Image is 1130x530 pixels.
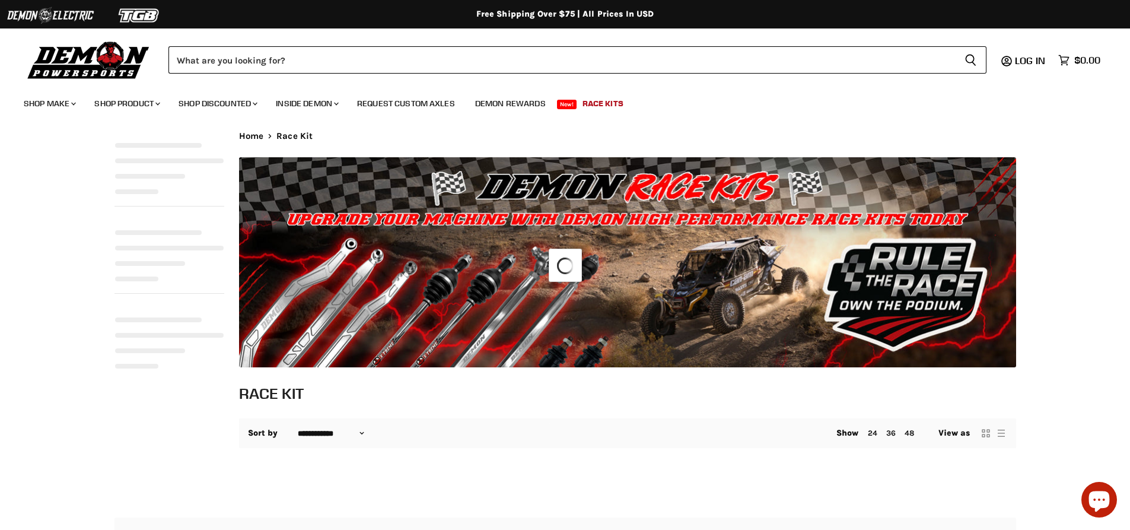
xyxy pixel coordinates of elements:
a: Shop Product [85,91,167,116]
button: Search [955,46,986,74]
div: Free Shipping Over $75 | All Prices In USD [91,9,1040,20]
a: 36 [886,429,896,437]
button: grid view [980,427,992,439]
img: Race Kit [239,157,1016,368]
span: $0.00 [1074,55,1100,66]
button: list view [995,427,1007,439]
a: Demon Rewards [466,91,555,116]
a: $0.00 [1052,52,1106,69]
span: New! [557,100,577,109]
img: TGB Logo 2 [95,4,184,27]
a: Inside Demon [267,91,346,116]
span: View as [938,429,970,438]
a: 48 [905,429,914,437]
a: 24 [868,429,877,437]
a: Shop Make [15,91,83,116]
a: Home [239,131,264,141]
a: Log in [1010,55,1052,66]
img: Demon Electric Logo 2 [6,4,95,27]
span: Log in [1015,55,1045,66]
nav: Breadcrumbs [239,131,1016,141]
ul: Main menu [15,87,1097,116]
label: Sort by [248,429,278,438]
h1: Race Kit [239,383,1016,403]
inbox-online-store-chat: Shopify online store chat [1078,482,1121,521]
a: Shop Discounted [170,91,265,116]
nav: Collection utilities [239,418,1016,448]
span: Show [836,428,859,438]
a: Race Kits [574,91,632,116]
img: Demon Powersports [24,39,154,81]
a: Request Custom Axles [348,91,464,116]
span: Race Kit [276,131,313,141]
input: Search [168,46,955,74]
form: Product [168,46,986,74]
